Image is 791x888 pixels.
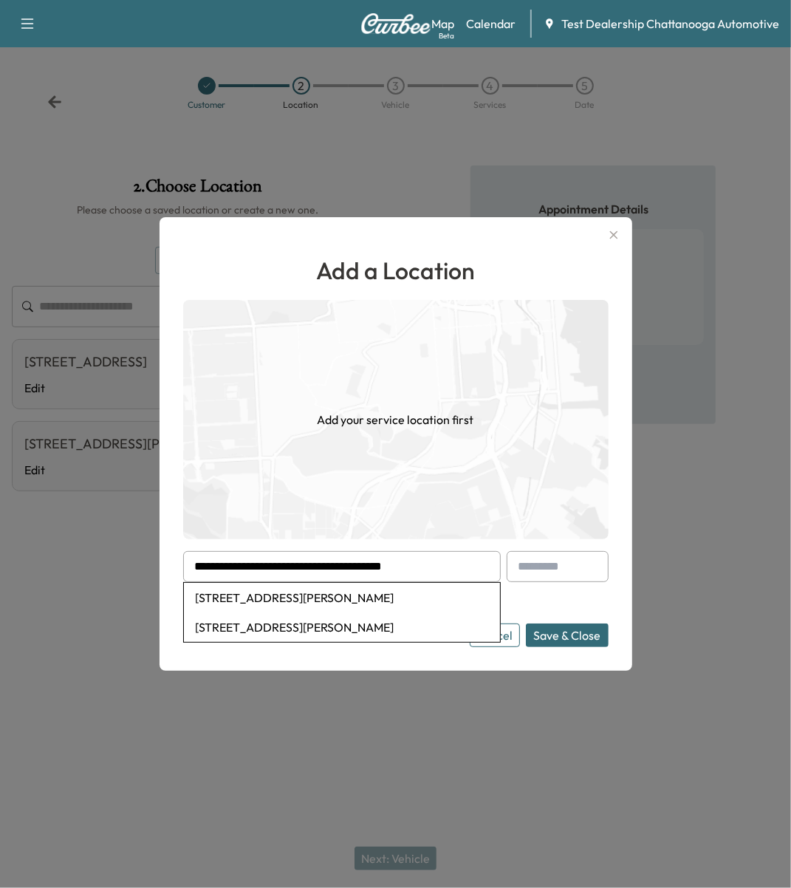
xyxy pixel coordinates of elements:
[184,583,500,612] li: [STREET_ADDRESS][PERSON_NAME]
[526,624,609,647] button: Save & Close
[183,253,609,288] h1: Add a Location
[431,15,454,33] a: MapBeta
[561,15,779,33] span: Test Dealership Chattanooga Automotive
[360,13,431,34] img: Curbee Logo
[439,30,454,41] div: Beta
[318,411,474,428] h1: Add your service location first
[466,15,516,33] a: Calendar
[184,612,500,642] li: [STREET_ADDRESS][PERSON_NAME]
[183,300,609,539] img: empty-map-CL6vilOE.png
